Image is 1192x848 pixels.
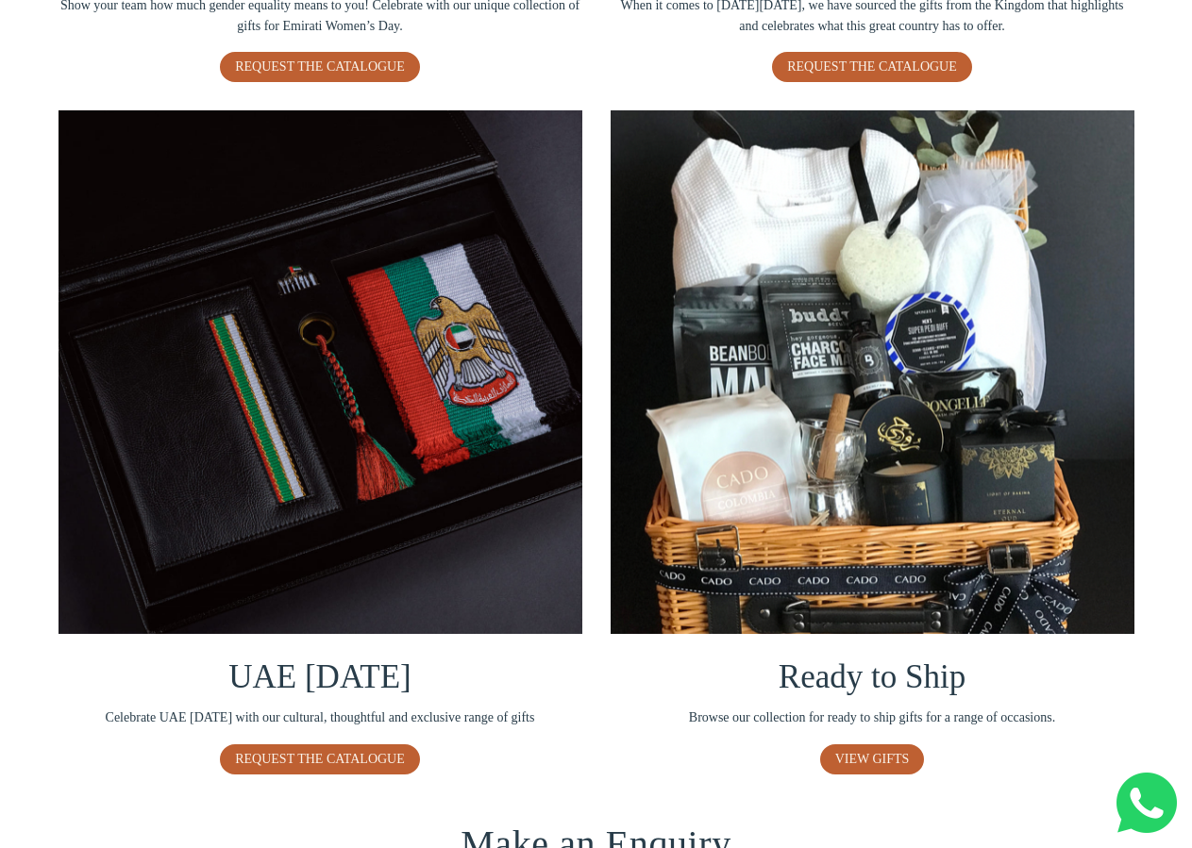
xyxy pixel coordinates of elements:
[538,79,631,94] span: Company name
[235,752,405,766] span: REQUEST THE CATALOGUE
[235,59,405,74] span: REQUEST THE CATALOGUE
[820,744,925,774] a: VIEW GIFTS
[787,59,957,74] span: REQUEST THE CATALOGUE
[779,658,965,695] span: Ready to Ship
[538,2,599,17] span: Last name
[611,110,1134,634] img: screenshot-20220711-at-064423-1657775578987.png
[835,752,910,766] span: VIEW GIFTS
[220,52,420,82] a: REQUEST THE CATALOGUE
[220,744,420,774] a: REQUEST THE CATALOGUE
[59,707,582,728] span: Celebrate UAE [DATE] with our cultural, thoughtful and exclusive range of gifts
[538,157,628,172] span: Number of gifts
[59,110,582,634] img: cado_gifting--_fja6571-1-1-1657775713621.jpg
[772,52,972,82] a: REQUEST THE CATALOGUE
[228,658,411,695] span: UAE [DATE]
[1116,773,1177,833] img: Whatsapp
[611,707,1134,728] span: Browse our collection for ready to ship gifts for a range of occasions.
